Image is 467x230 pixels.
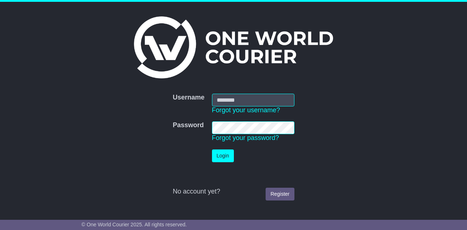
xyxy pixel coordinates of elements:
[173,188,294,196] div: No account yet?
[81,222,187,227] span: © One World Courier 2025. All rights reserved.
[212,149,234,162] button: Login
[266,188,294,200] a: Register
[173,94,204,102] label: Username
[173,121,204,129] label: Password
[212,134,279,141] a: Forgot your password?
[212,106,280,114] a: Forgot your username?
[134,16,333,78] img: One World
